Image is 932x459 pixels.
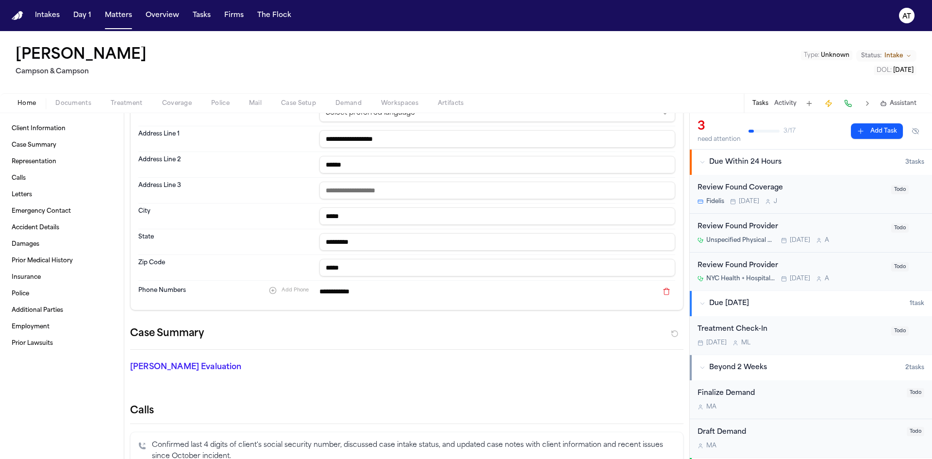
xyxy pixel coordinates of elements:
[774,198,777,205] span: J
[138,130,314,148] dt: Address Line 1
[891,223,909,233] span: Todo
[138,104,314,122] dt: Preferred Language
[907,388,924,397] span: Todo
[698,221,885,233] div: Review Found Provider
[690,355,932,380] button: Beyond 2 Weeks2tasks
[211,100,230,107] span: Police
[8,204,116,219] a: Emergency Contact
[690,150,932,175] button: Due Within 24 Hours3tasks
[249,100,262,107] span: Mail
[8,137,116,153] a: Case Summary
[8,187,116,203] a: Letters
[111,100,143,107] span: Treatment
[101,7,136,24] button: Matters
[893,68,914,73] span: [DATE]
[253,7,295,24] button: The Flock
[138,259,314,276] dt: Zip Code
[438,100,464,107] span: Artifacts
[138,156,314,173] dt: Address Line 2
[706,339,727,347] span: [DATE]
[706,403,716,411] span: M A
[690,316,932,355] div: Open task: Treatment Check-In
[12,11,23,20] img: Finch Logo
[822,97,835,110] button: Create Immediate Task
[8,170,116,186] a: Calls
[189,7,215,24] a: Tasks
[8,253,116,269] a: Prior Medical History
[690,175,932,214] div: Open task: Review Found Coverage
[690,253,932,291] div: Open task: Review Found Provider
[739,198,759,205] span: [DATE]
[698,324,885,335] div: Treatment Check-In
[706,442,716,450] span: M A
[891,326,909,336] span: Todo
[880,100,916,107] button: Assistant
[55,100,91,107] span: Documents
[752,100,768,107] button: Tasks
[16,47,147,64] h1: [PERSON_NAME]
[709,299,749,308] span: Due [DATE]
[130,361,307,373] p: [PERSON_NAME] Evaluation
[31,7,64,24] button: Intakes
[709,157,782,167] span: Due Within 24 Hours
[162,100,192,107] span: Coverage
[874,66,916,75] button: Edit DOL: 2024-10-14
[690,380,932,419] div: Open task: Finalize Demand
[891,262,909,272] span: Todo
[698,136,741,143] div: need attention
[281,100,316,107] span: Case Setup
[790,275,810,283] span: [DATE]
[698,183,885,194] div: Review Found Coverage
[783,127,796,135] span: 3 / 17
[851,123,903,139] button: Add Task
[802,97,816,110] button: Add Task
[130,404,683,418] h2: Calls
[877,68,892,73] span: DOL :
[741,339,750,347] span: M L
[821,52,849,58] span: Unknown
[706,237,775,244] span: Unspecified Physical Therapy provider in [GEOGRAPHIC_DATA], [US_STATE]
[690,419,932,458] div: Open task: Draft Demand
[8,336,116,351] a: Prior Lawsuits
[804,52,819,58] span: Type :
[69,7,95,24] button: Day 1
[698,260,885,272] div: Review Found Provider
[907,123,924,139] button: Hide completed tasks (⌘⇧H)
[8,121,116,136] a: Client Information
[282,287,309,293] span: Add Phone
[220,7,248,24] button: Firms
[774,100,797,107] button: Activity
[690,291,932,316] button: Due [DATE]1task
[16,47,147,64] button: Edit matter name
[825,237,829,244] span: A
[8,270,116,285] a: Insurance
[264,285,314,296] button: Add Phone
[138,207,314,225] dt: City
[706,275,775,283] span: NYC Health + Hospitals/[PERSON_NAME] ([PERSON_NAME][GEOGRAPHIC_DATA])
[861,52,882,60] span: Status:
[142,7,183,24] button: Overview
[706,198,724,205] span: Fidelis
[12,11,23,20] a: Home
[16,66,150,78] h2: Campson & Campson
[138,182,314,199] dt: Address Line 3
[905,158,924,166] span: 3 task s
[825,275,829,283] span: A
[907,427,924,436] span: Todo
[335,100,362,107] span: Demand
[801,51,852,60] button: Edit Type: Unknown
[884,52,903,60] span: Intake
[698,427,901,438] div: Draft Demand
[381,100,418,107] span: Workspaces
[8,303,116,318] a: Additional Parties
[910,300,924,307] span: 1 task
[690,214,932,253] div: Open task: Review Found Provider
[891,185,909,194] span: Todo
[8,220,116,236] a: Accident Details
